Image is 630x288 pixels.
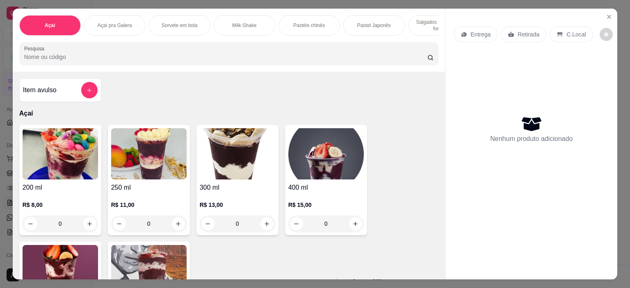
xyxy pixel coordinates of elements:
p: Sorvete em bola [162,22,197,29]
button: decrease-product-quantity [600,28,613,41]
p: Pastel Japonês [357,22,391,29]
p: Açaí pra Galera [98,22,132,29]
p: R$ 15,00 [288,201,364,209]
button: add-separate-item [81,82,98,98]
p: R$ 13,00 [200,201,275,209]
p: Salgados Fritos e de forno [415,19,463,32]
button: Close [603,10,616,23]
h4: 250 ml [111,183,187,193]
img: product-image [288,128,364,179]
img: product-image [111,128,187,179]
p: C.Local [566,30,586,39]
h4: Item avulso [23,85,57,95]
p: R$ 11,00 [111,201,187,209]
input: Pesquisa [24,53,427,61]
img: product-image [23,128,98,179]
p: Nenhum produto adicionado [490,134,573,144]
h4: 300 ml [200,183,275,193]
h4: 400 ml [288,183,364,193]
p: Açaí [45,22,55,29]
p: Milk-Shake [232,22,256,29]
label: Pesquisa [24,45,47,52]
p: Entrega [470,30,491,39]
p: Açaí [19,109,439,118]
p: Pastéis chinês [293,22,325,29]
h4: 200 ml [23,183,98,193]
img: product-image [200,128,275,179]
p: Retirada [518,30,539,39]
p: R$ 8,00 [23,201,98,209]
